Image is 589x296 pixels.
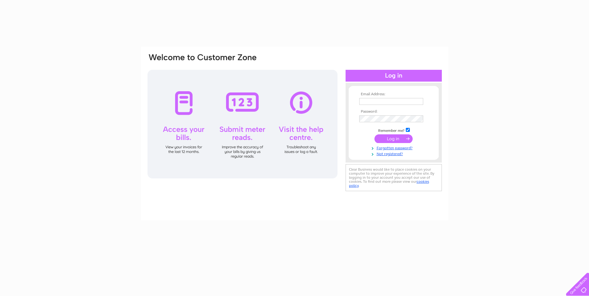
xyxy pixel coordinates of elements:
[374,134,413,143] input: Submit
[359,150,430,156] a: Not registered?
[358,92,430,96] th: Email Address:
[346,164,442,191] div: Clear Business would like to place cookies on your computer to improve your experience of the sit...
[358,110,430,114] th: Password:
[358,127,430,133] td: Remember me?
[349,179,429,188] a: cookies policy
[359,145,430,150] a: Forgotten password?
